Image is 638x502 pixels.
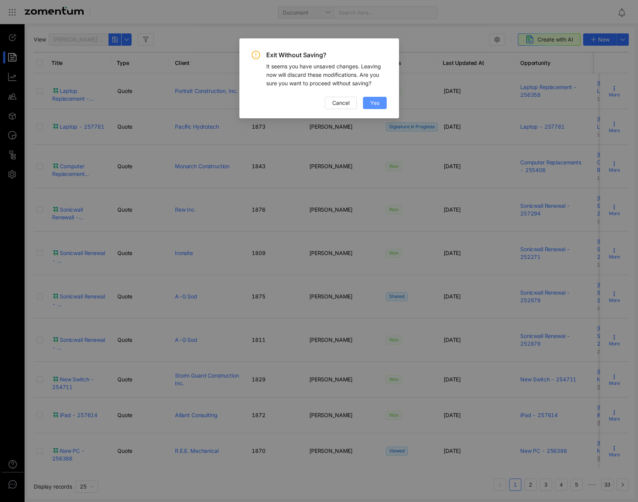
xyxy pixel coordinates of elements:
button: Cancel [325,97,357,109]
span: exclamation-circle [252,51,260,59]
span: Cancel [332,99,349,107]
span: Yes [370,99,379,107]
span: Exit Without Saving? [266,51,387,59]
div: It seems you have unsaved changes. Leaving now will discard these modifications. Are you sure you... [266,62,387,88]
button: Yes [363,97,387,109]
